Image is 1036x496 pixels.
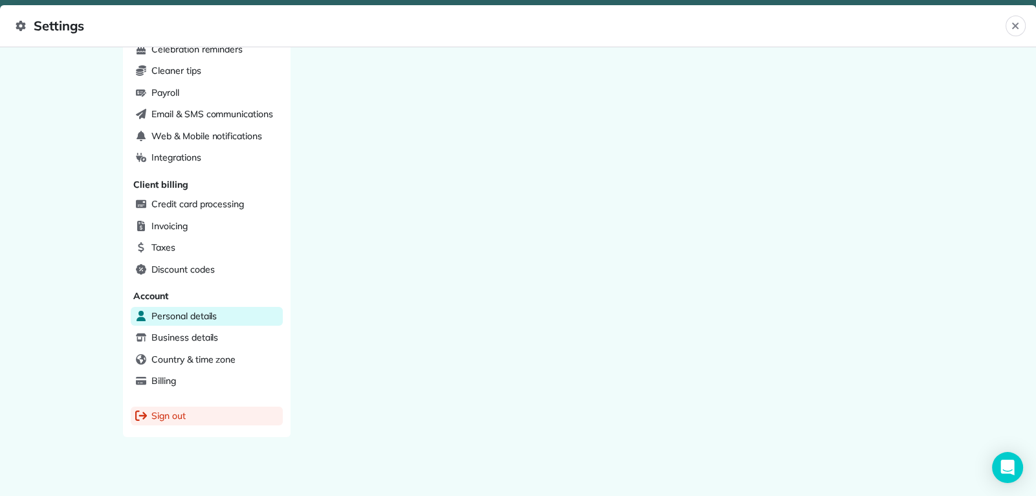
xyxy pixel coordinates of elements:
[151,331,218,344] span: Business details
[16,16,1006,36] span: Settings
[151,310,217,322] span: Personal details
[131,148,283,168] a: Integrations
[131,350,283,370] a: Country & time zone
[151,241,175,254] span: Taxes
[131,40,283,60] a: Celebration reminders
[131,372,283,391] a: Billing
[151,43,243,56] span: Celebration reminders
[151,409,186,422] span: Sign out
[151,353,236,366] span: Country & time zone
[151,151,201,164] span: Integrations
[151,197,244,210] span: Credit card processing
[131,195,283,214] a: Credit card processing
[131,328,283,348] a: Business details
[1006,16,1026,36] button: Close
[131,217,283,236] a: Invoicing
[131,407,283,426] a: Sign out
[992,452,1023,483] div: Open Intercom Messenger
[131,260,283,280] a: Discount codes
[151,220,188,232] span: Invoicing
[151,374,176,387] span: Billing
[133,179,188,190] span: Client billing
[131,127,283,146] a: Web & Mobile notifications
[131,84,283,103] a: Payroll
[131,238,283,258] a: Taxes
[151,64,201,77] span: Cleaner tips
[131,307,283,326] a: Personal details
[151,263,214,276] span: Discount codes
[151,86,179,99] span: Payroll
[133,290,168,302] span: Account
[131,105,283,124] a: Email & SMS communications
[151,107,273,120] span: Email & SMS communications
[131,62,283,81] a: Cleaner tips
[151,130,262,142] span: Web & Mobile notifications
